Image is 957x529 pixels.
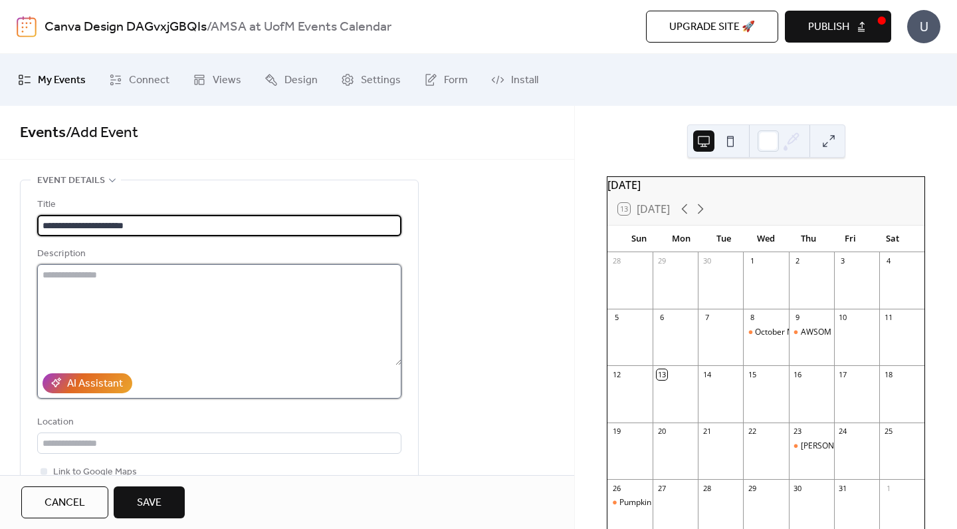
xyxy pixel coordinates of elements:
[511,70,538,91] span: Install
[785,11,891,43] button: Publish
[657,313,667,323] div: 6
[255,59,328,100] a: Design
[793,256,803,266] div: 2
[883,256,893,266] div: 4
[702,483,712,493] div: 28
[611,369,621,379] div: 12
[801,441,924,452] div: [PERSON_NAME] Volunteer Event
[755,327,839,338] div: October Mass Meeting
[37,246,399,262] div: Description
[37,173,105,189] span: Event details
[646,11,778,43] button: Upgrade site 🚀
[67,376,123,392] div: AI Assistant
[37,415,399,431] div: Location
[883,313,893,323] div: 11
[883,427,893,437] div: 25
[611,427,621,437] div: 19
[284,70,318,91] span: Design
[361,70,401,91] span: Settings
[99,59,179,100] a: Connect
[38,70,86,91] span: My Events
[183,59,251,100] a: Views
[793,483,803,493] div: 30
[607,177,924,193] div: [DATE]
[8,59,96,100] a: My Events
[114,486,185,518] button: Save
[611,313,621,323] div: 5
[883,369,893,379] div: 18
[207,15,211,40] b: /
[213,70,241,91] span: Views
[838,313,848,323] div: 10
[17,16,37,37] img: logo
[747,369,757,379] div: 15
[871,226,914,252] div: Sat
[661,226,703,252] div: Mon
[657,427,667,437] div: 20
[702,256,712,266] div: 30
[481,59,548,100] a: Install
[702,226,745,252] div: Tue
[611,256,621,266] div: 28
[793,313,803,323] div: 9
[801,327,878,338] div: AWSOM Info Session
[211,15,391,40] b: AMSA at UofM Events Calendar
[793,369,803,379] div: 16
[838,369,848,379] div: 17
[883,483,893,493] div: 1
[45,495,85,511] span: Cancel
[657,369,667,379] div: 13
[838,256,848,266] div: 3
[43,373,132,393] button: AI Assistant
[907,10,940,43] div: U
[53,464,137,480] span: Link to Google Maps
[137,495,161,511] span: Save
[657,256,667,266] div: 29
[787,226,829,252] div: Thu
[793,427,803,437] div: 23
[702,369,712,379] div: 14
[618,226,661,252] div: Sun
[21,486,108,518] button: Cancel
[444,70,468,91] span: Form
[414,59,478,100] a: Form
[669,19,755,35] span: Upgrade site 🚀
[657,483,667,493] div: 27
[789,327,834,338] div: AWSOM Info Session
[789,441,834,452] div: Ronald McDonald Volunteer Event
[838,427,848,437] div: 24
[129,70,169,91] span: Connect
[747,483,757,493] div: 29
[66,118,138,148] span: / Add Event
[20,118,66,148] a: Events
[611,483,621,493] div: 26
[45,15,207,40] a: Canva Design DAGvxjGBQIs
[331,59,411,100] a: Settings
[808,19,849,35] span: Publish
[745,226,788,252] div: Wed
[619,497,756,508] div: Pumpkin Painting Contest Fundraiser
[702,427,712,437] div: 21
[607,497,653,508] div: Pumpkin Painting Contest Fundraiser
[838,483,848,493] div: 31
[747,256,757,266] div: 1
[702,313,712,323] div: 7
[37,197,399,213] div: Title
[747,427,757,437] div: 22
[829,226,872,252] div: Fri
[743,327,788,338] div: October Mass Meeting
[747,313,757,323] div: 8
